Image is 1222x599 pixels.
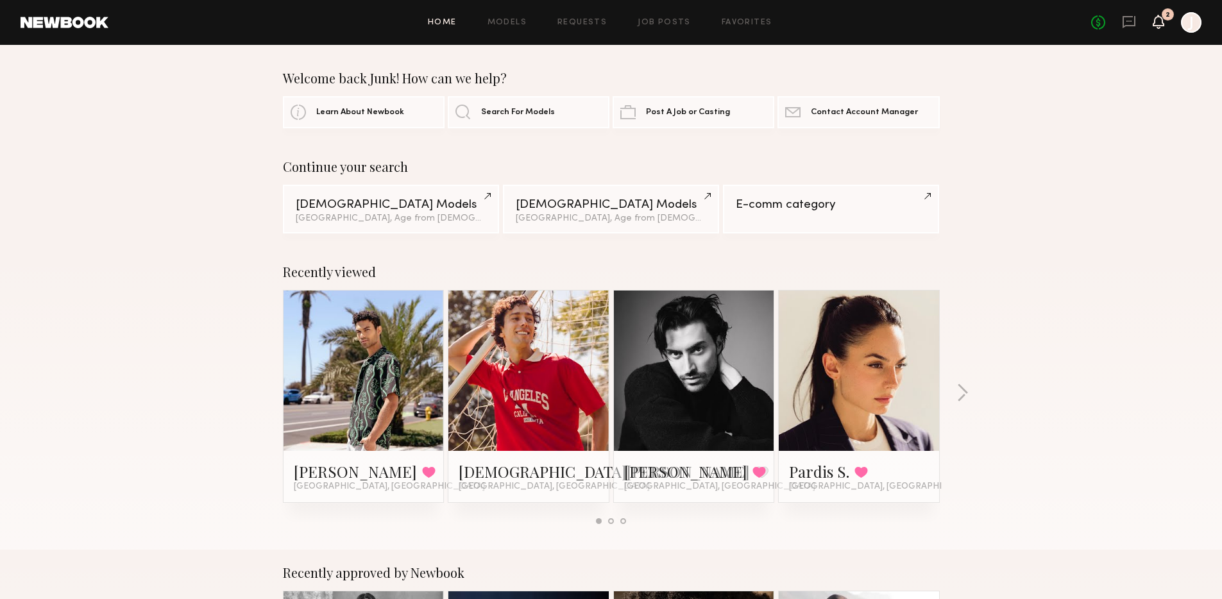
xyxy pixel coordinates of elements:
div: 2 [1166,12,1170,19]
a: [DEMOGRAPHIC_DATA][PERSON_NAME] [459,461,750,482]
a: Search For Models [448,96,609,128]
a: [DEMOGRAPHIC_DATA] Models[GEOGRAPHIC_DATA], Age from [DEMOGRAPHIC_DATA]. [503,185,719,233]
a: [PERSON_NAME] [294,461,417,482]
a: Models [488,19,527,27]
span: Contact Account Manager [811,108,918,117]
span: [GEOGRAPHIC_DATA], [GEOGRAPHIC_DATA] [789,482,980,492]
a: Requests [557,19,607,27]
div: E-comm category [736,199,926,211]
a: [DEMOGRAPHIC_DATA] Models[GEOGRAPHIC_DATA], Age from [DEMOGRAPHIC_DATA]. [283,185,499,233]
a: Learn About Newbook [283,96,445,128]
a: Post A Job or Casting [613,96,774,128]
a: Job Posts [638,19,691,27]
a: Contact Account Manager [777,96,939,128]
span: Learn About Newbook [316,108,404,117]
span: Search For Models [481,108,555,117]
div: [GEOGRAPHIC_DATA], Age from [DEMOGRAPHIC_DATA]. [296,214,486,223]
a: J [1181,12,1201,33]
a: Favorites [722,19,772,27]
a: Home [428,19,457,27]
div: [DEMOGRAPHIC_DATA] Models [516,199,706,211]
a: Pardis S. [789,461,849,482]
div: Welcome back Junk! How can we help? [283,71,940,86]
a: [PERSON_NAME] [624,461,747,482]
a: E-comm category [723,185,939,233]
div: Recently approved by Newbook [283,565,940,580]
span: [GEOGRAPHIC_DATA], [GEOGRAPHIC_DATA] [294,482,485,492]
span: Post A Job or Casting [646,108,730,117]
div: [GEOGRAPHIC_DATA], Age from [DEMOGRAPHIC_DATA]. [516,214,706,223]
div: [DEMOGRAPHIC_DATA] Models [296,199,486,211]
span: [GEOGRAPHIC_DATA], [GEOGRAPHIC_DATA] [624,482,815,492]
div: Continue your search [283,159,940,174]
span: [GEOGRAPHIC_DATA], [GEOGRAPHIC_DATA] [459,482,650,492]
div: Recently viewed [283,264,940,280]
